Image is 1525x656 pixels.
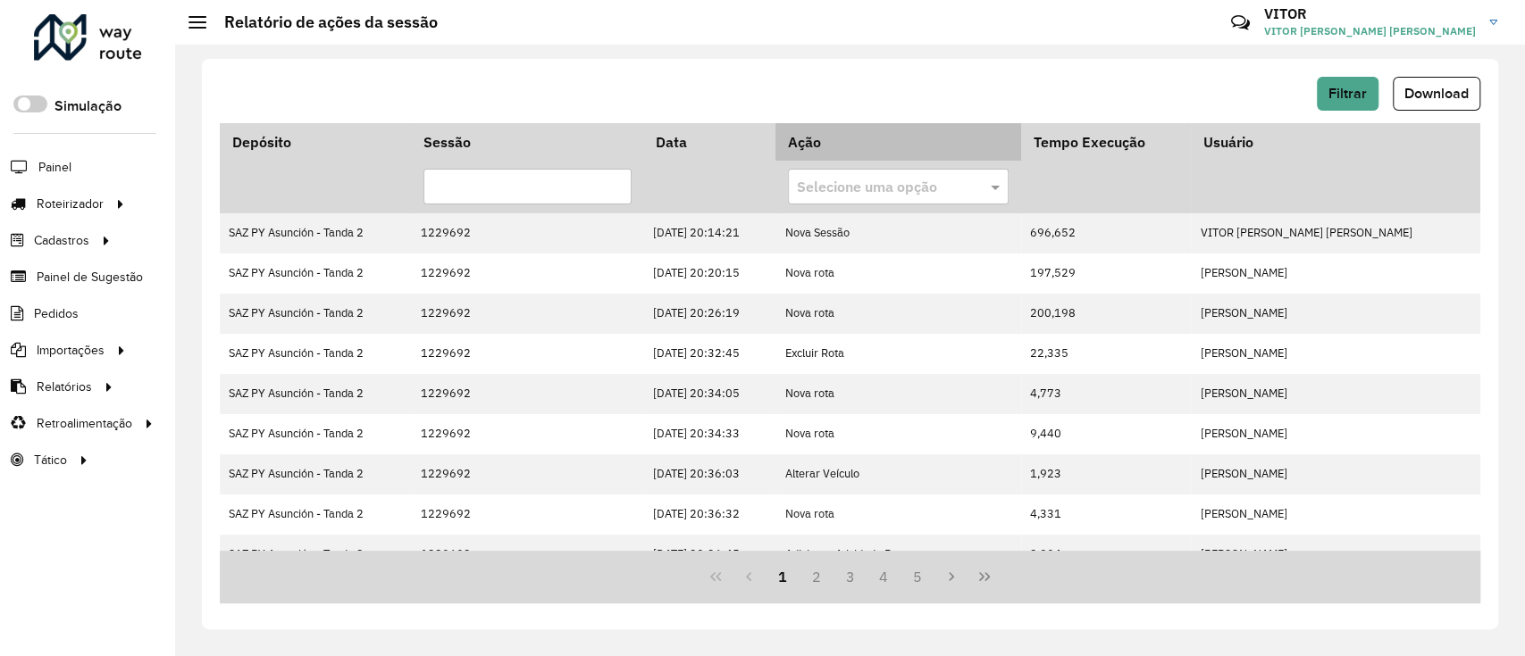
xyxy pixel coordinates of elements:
[643,334,775,374] td: [DATE] 20:32:45
[643,535,775,575] td: [DATE] 20:36:45
[34,231,89,250] span: Cadastros
[1191,454,1479,494] td: [PERSON_NAME]
[1328,86,1367,101] span: Filtrar
[412,253,644,294] td: 1229692
[412,374,644,414] td: 1229692
[643,294,775,334] td: [DATE] 20:26:19
[220,494,412,535] td: SAZ PY Asunción - Tanda 2
[766,560,800,594] button: 1
[220,454,412,494] td: SAZ PY Asunción - Tanda 2
[37,195,104,213] span: Roteirizador
[412,294,644,334] td: 1229692
[220,294,412,334] td: SAZ PY Asunción - Tanda 2
[412,334,644,374] td: 1229692
[37,268,143,286] span: Painel de Sugestão
[643,123,775,161] th: Data
[1021,213,1192,253] td: 696,652
[775,334,1021,374] td: Excluir Rota
[220,374,412,414] td: SAZ PY Asunción - Tanda 2
[934,560,968,594] button: Next Page
[37,378,92,396] span: Relatórios
[1021,294,1192,334] td: 200,198
[1191,374,1479,414] td: [PERSON_NAME]
[775,123,1021,161] th: Ação
[220,213,412,253] td: SAZ PY Asunción - Tanda 2
[643,454,775,494] td: [DATE] 20:36:03
[1191,294,1479,334] td: [PERSON_NAME]
[775,454,1021,494] td: Alterar Veículo
[1021,535,1192,575] td: 2,094
[775,414,1021,454] td: Nova rota
[643,213,775,253] td: [DATE] 20:14:21
[37,341,105,360] span: Importações
[412,414,644,454] td: 1229692
[412,535,644,575] td: 1229692
[220,535,412,575] td: SAZ PY Asunción - Tanda 2
[34,304,79,323] span: Pedidos
[37,414,132,433] span: Retroalimentação
[1191,213,1479,253] td: VITOR [PERSON_NAME] [PERSON_NAME]
[775,253,1021,294] td: Nova rota
[220,253,412,294] td: SAZ PY Asunción - Tanda 2
[867,560,901,594] button: 4
[775,494,1021,535] td: Nova rota
[775,535,1021,575] td: Adicionar Atividade Rota
[1191,253,1479,294] td: [PERSON_NAME]
[1264,5,1476,22] h3: VITOR
[54,95,121,117] label: Simulação
[1221,4,1260,42] a: Contato Rápido
[412,123,644,161] th: Sessão
[968,560,1001,594] button: Last Page
[643,414,775,454] td: [DATE] 20:34:33
[412,213,644,253] td: 1229692
[412,494,644,535] td: 1229692
[38,158,71,177] span: Painel
[643,374,775,414] td: [DATE] 20:34:05
[220,123,412,161] th: Depósito
[1021,123,1192,161] th: Tempo Execução
[1021,253,1192,294] td: 197,529
[1264,23,1476,39] span: VITOR [PERSON_NAME] [PERSON_NAME]
[901,560,934,594] button: 5
[1317,77,1378,111] button: Filtrar
[1191,334,1479,374] td: [PERSON_NAME]
[1404,86,1469,101] span: Download
[206,12,438,32] h2: Relatório de ações da sessão
[1191,414,1479,454] td: [PERSON_NAME]
[412,454,644,494] td: 1229692
[834,560,867,594] button: 3
[643,253,775,294] td: [DATE] 20:20:15
[1021,454,1192,494] td: 1,923
[1021,334,1192,374] td: 22,335
[220,414,412,454] td: SAZ PY Asunción - Tanda 2
[775,213,1021,253] td: Nova Sessão
[1191,494,1479,535] td: [PERSON_NAME]
[1021,374,1192,414] td: 4,773
[775,294,1021,334] td: Nova rota
[643,494,775,535] td: [DATE] 20:36:32
[775,374,1021,414] td: Nova rota
[1191,123,1479,161] th: Usuário
[800,560,834,594] button: 2
[1393,77,1480,111] button: Download
[1021,494,1192,535] td: 4,331
[1191,535,1479,575] td: [PERSON_NAME]
[34,451,67,469] span: Tático
[220,334,412,374] td: SAZ PY Asunción - Tanda 2
[1021,414,1192,454] td: 9,440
